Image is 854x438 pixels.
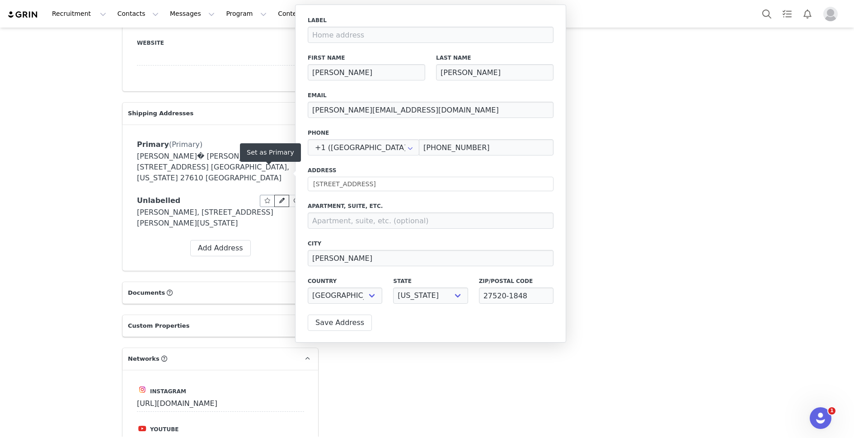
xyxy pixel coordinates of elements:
span: Networks [128,354,160,363]
span: Shipping Addresses [128,109,193,118]
span: Youtube [150,426,178,433]
label: Last Name [436,54,554,62]
a: Tasks [777,4,797,24]
img: placeholder-profile.jpg [823,7,838,21]
input: First Name [308,64,425,80]
input: Zip/Postal code [479,287,554,304]
button: Recruitment [47,4,112,24]
label: Website [137,39,304,47]
button: Program [221,4,272,24]
button: Save Address [308,315,372,331]
div: Set as Primary [240,143,301,162]
label: Apartment, suite, etc. [308,202,554,210]
label: State [393,277,468,285]
a: Brands [379,4,414,24]
label: Email [308,91,554,99]
input: Apartment, suite, etc. (optional) [308,212,554,229]
span: Unlabelled [137,196,180,205]
a: Community [415,4,467,24]
label: Label [308,16,554,24]
input: https://www.instagram.com/username [137,396,304,412]
button: Add Address [190,240,251,256]
div: [PERSON_NAME], [STREET_ADDRESS][PERSON_NAME][US_STATE] [137,207,304,229]
button: Profile [818,7,847,21]
span: Documents [128,288,165,297]
button: Messages [164,4,220,24]
span: Primary [137,140,169,149]
label: Address [308,166,554,174]
input: Address [308,177,554,191]
input: Email [308,102,554,118]
div: United States [308,139,419,155]
button: Content [272,4,322,24]
label: Zip/Postal Code [479,277,554,285]
button: Search [757,4,777,24]
input: Last Name [436,64,554,80]
span: Instagram [150,388,186,395]
div: [PERSON_NAME]� [PERSON_NAME], [STREET_ADDRESS] [GEOGRAPHIC_DATA], [US_STATE] 27610 [GEOGRAPHIC_DATA] [137,151,304,184]
span: Custom Properties [128,321,189,330]
label: First Name [308,54,425,62]
label: City [308,240,554,248]
label: Phone [308,129,554,137]
span: (Primary) [169,140,202,149]
label: Country [308,277,382,285]
iframe: Intercom live chat [810,407,831,429]
body: Rich Text Area. Press ALT-0 for help. [7,7,371,17]
button: Reporting [322,4,378,24]
button: Notifications [798,4,817,24]
input: Home address [308,27,554,43]
input: City [308,250,554,266]
input: (XXX) XXX-XXXX [419,139,554,155]
span: 1 [828,407,835,414]
img: grin logo [7,10,39,19]
button: Contacts [112,4,164,24]
input: Country [308,139,419,155]
img: instagram.svg [139,386,146,393]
